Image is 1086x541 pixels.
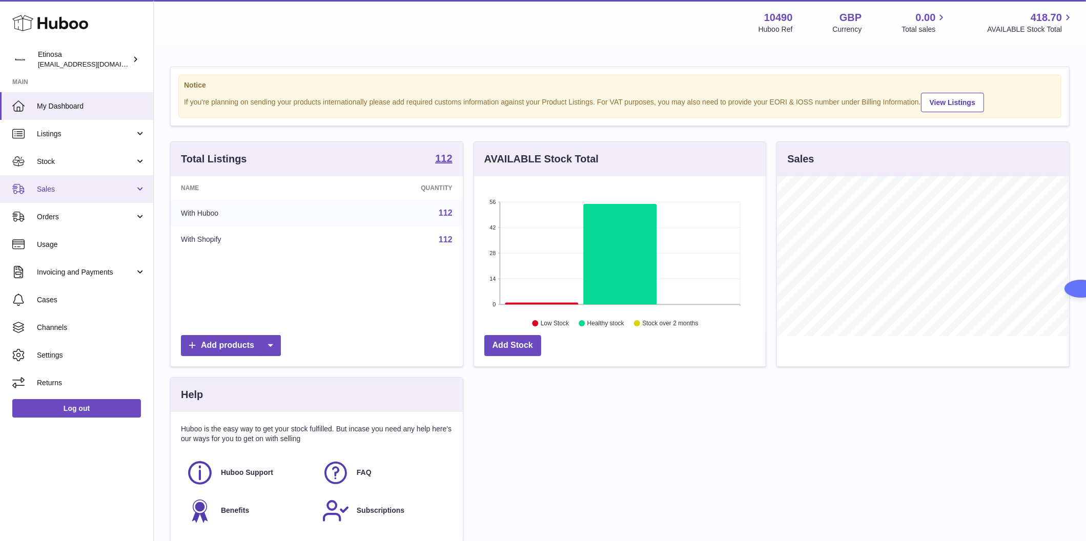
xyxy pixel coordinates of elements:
[37,129,135,139] span: Listings
[186,497,312,525] a: Benefits
[37,267,135,277] span: Invoicing and Payments
[322,459,447,487] a: FAQ
[181,335,281,356] a: Add products
[357,468,372,477] span: FAQ
[171,200,328,226] td: With Huboo
[587,320,625,327] text: Healthy stock
[38,50,130,69] div: Etinosa
[759,25,793,34] div: Huboo Ref
[901,25,947,34] span: Total sales
[484,335,541,356] a: Add Stock
[38,60,151,68] span: [EMAIL_ADDRESS][DOMAIN_NAME]
[833,25,862,34] div: Currency
[37,378,146,388] span: Returns
[181,424,453,444] p: Huboo is the easy way to get your stock fulfilled. But incase you need any help here's our ways f...
[328,176,463,200] th: Quantity
[184,80,1056,90] strong: Notice
[901,11,947,34] a: 0.00 Total sales
[37,101,146,111] span: My Dashboard
[435,153,452,163] strong: 112
[439,235,453,244] a: 112
[322,497,447,525] a: Subscriptions
[764,11,793,25] strong: 10490
[489,276,496,282] text: 14
[186,459,312,487] a: Huboo Support
[12,52,28,67] img: Wolphuk@gmail.com
[181,388,203,402] h3: Help
[484,152,599,166] h3: AVAILABLE Stock Total
[37,157,135,167] span: Stock
[171,226,328,253] td: With Shopify
[37,212,135,222] span: Orders
[12,399,141,418] a: Log out
[489,250,496,256] text: 28
[171,176,328,200] th: Name
[439,209,453,217] a: 112
[357,506,404,515] span: Subscriptions
[37,350,146,360] span: Settings
[489,199,496,205] text: 56
[435,153,452,165] a: 112
[37,184,135,194] span: Sales
[184,91,1056,112] div: If you're planning on sending your products internationally please add required customs informati...
[221,468,273,477] span: Huboo Support
[37,240,146,249] span: Usage
[541,320,569,327] text: Low Stock
[489,224,496,231] text: 42
[987,25,1074,34] span: AVAILABLE Stock Total
[493,301,496,307] text: 0
[987,11,1074,34] a: 418.70 AVAILABLE Stock Total
[1031,11,1062,25] span: 418.70
[37,323,146,332] span: Channels
[916,11,936,25] span: 0.00
[37,295,146,305] span: Cases
[181,152,247,166] h3: Total Listings
[642,320,698,327] text: Stock over 2 months
[839,11,862,25] strong: GBP
[921,93,984,112] a: View Listings
[787,152,814,166] h3: Sales
[221,506,249,515] span: Benefits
